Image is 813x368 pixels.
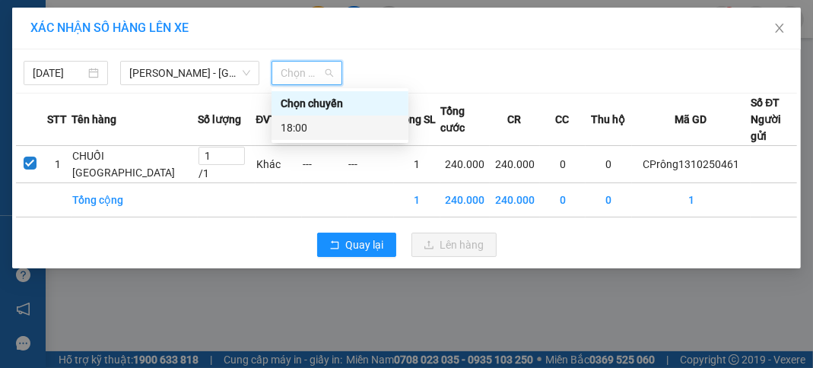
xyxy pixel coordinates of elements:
[81,100,195,121] span: VP Chư Prông
[10,74,84,88] strong: 0901 936 968
[397,111,436,128] span: Tổng SL
[47,111,67,128] span: STT
[411,233,497,257] button: uploadLên hàng
[346,236,384,253] span: Quay lại
[10,43,83,71] strong: 0931 600 979
[89,43,184,57] strong: [PERSON_NAME]:
[42,14,189,36] span: ĐỨC ĐẠT GIA LAI
[71,183,198,217] td: Tổng cộng
[507,111,521,128] span: CR
[586,146,632,183] td: 0
[71,111,116,128] span: Tên hàng
[198,111,241,128] span: Số lượng
[394,183,440,217] td: 1
[675,111,707,128] span: Mã GD
[30,21,189,35] span: XÁC NHẬN SỐ HÀNG LÊN XE
[256,146,302,183] td: Khác
[440,146,490,183] td: 240.000
[71,146,198,183] td: CHUỐI [GEOGRAPHIC_DATA]
[43,146,71,183] td: 1
[490,146,539,183] td: 240.000
[592,111,626,128] span: Thu hộ
[540,183,586,217] td: 0
[540,146,586,183] td: 0
[632,146,751,183] td: CPrông1310250461
[10,100,76,121] span: VP GỬI:
[555,111,569,128] span: CC
[440,103,489,136] span: Tổng cước
[758,8,801,50] button: Close
[317,233,396,257] button: rollbackQuay lại
[198,146,256,183] td: / 1
[751,94,796,144] div: Số ĐT Người gửi
[256,111,277,128] span: ĐVT
[33,65,85,81] input: 13/10/2025
[129,62,250,84] span: Gia Lai - Sài Gòn (XE TẢI)
[440,183,490,217] td: 240.000
[773,22,786,34] span: close
[281,119,399,136] div: 18:00
[281,62,333,84] span: Chọn chuyến
[329,240,340,252] span: rollback
[242,68,251,78] span: down
[89,43,211,71] strong: 0901 900 568
[302,146,348,183] td: ---
[632,183,751,217] td: 1
[348,146,394,183] td: ---
[394,146,440,183] td: 1
[10,43,56,57] strong: Sài Gòn:
[586,183,632,217] td: 0
[281,95,399,112] div: Chọn chuyến
[89,74,164,88] strong: 0901 933 179
[490,183,539,217] td: 240.000
[272,91,408,116] div: Chọn chuyến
